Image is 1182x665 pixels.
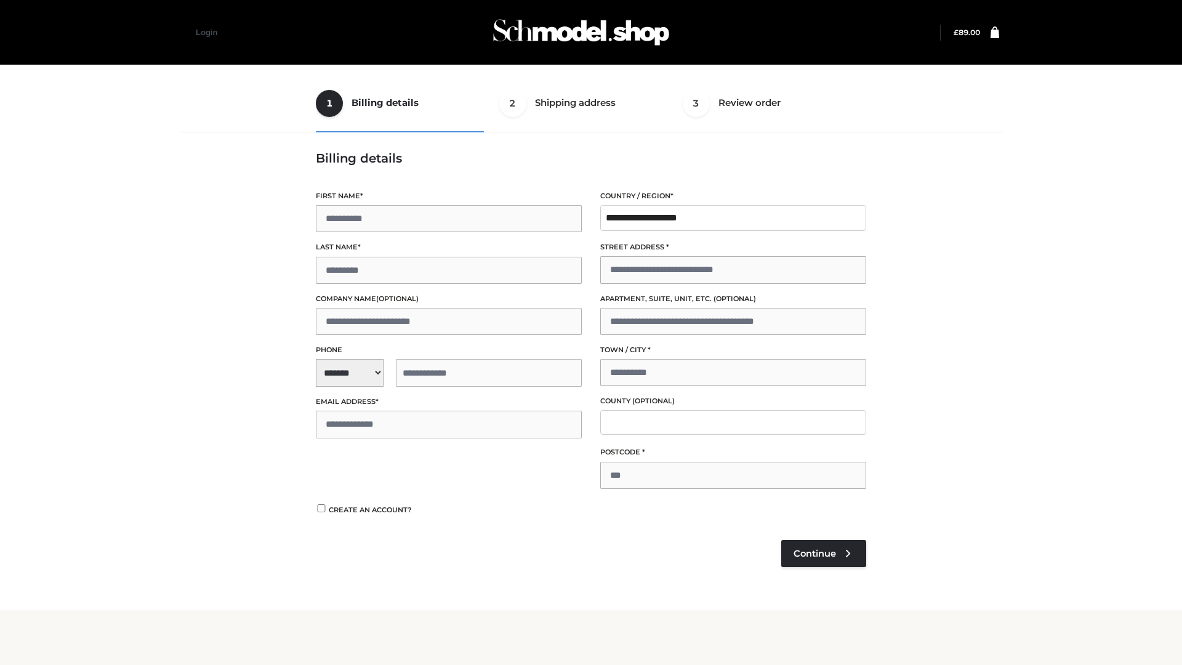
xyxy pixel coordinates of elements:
[489,8,673,57] img: Schmodel Admin 964
[196,28,217,37] a: Login
[316,504,327,512] input: Create an account?
[316,344,582,356] label: Phone
[600,190,866,202] label: Country / Region
[954,28,980,37] bdi: 89.00
[794,548,836,559] span: Continue
[316,241,582,253] label: Last name
[316,396,582,408] label: Email address
[600,293,866,305] label: Apartment, suite, unit, etc.
[600,344,866,356] label: Town / City
[632,397,675,405] span: (optional)
[781,540,866,567] a: Continue
[714,294,756,303] span: (optional)
[600,446,866,458] label: Postcode
[316,151,866,166] h3: Billing details
[316,190,582,202] label: First name
[954,28,980,37] a: £89.00
[954,28,959,37] span: £
[600,241,866,253] label: Street address
[376,294,419,303] span: (optional)
[600,395,866,407] label: County
[316,293,582,305] label: Company name
[329,506,412,514] span: Create an account?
